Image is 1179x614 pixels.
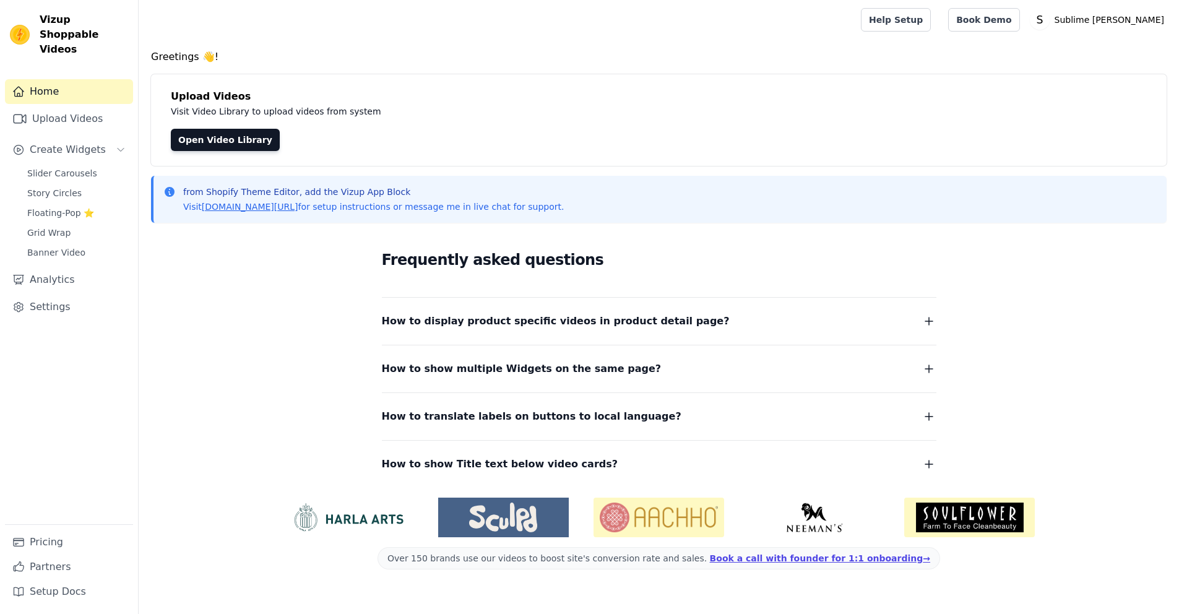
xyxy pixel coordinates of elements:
[27,227,71,239] span: Grid Wrap
[183,186,564,198] p: from Shopify Theme Editor, add the Vizup App Block
[710,553,930,563] a: Book a call with founder for 1:1 onboarding
[27,187,82,199] span: Story Circles
[10,25,30,45] img: Vizup
[1030,9,1169,31] button: S Sublime [PERSON_NAME]
[27,246,85,259] span: Banner Video
[20,184,133,202] a: Story Circles
[5,106,133,131] a: Upload Videos
[382,456,618,473] span: How to show Title text below video cards?
[5,530,133,555] a: Pricing
[382,248,936,272] h2: Frequently asked questions
[382,313,936,330] button: How to display product specific videos in product detail page?
[5,295,133,319] a: Settings
[183,201,564,213] p: Visit for setup instructions or message me in live chat for support.
[1050,9,1169,31] p: Sublime [PERSON_NAME]
[202,202,298,212] a: [DOMAIN_NAME][URL]
[20,244,133,261] a: Banner Video
[382,408,681,425] span: How to translate labels on buttons to local language?
[5,79,133,104] a: Home
[382,456,936,473] button: How to show Title text below video cards?
[171,129,280,151] a: Open Video Library
[948,8,1019,32] a: Book Demo
[382,313,730,330] span: How to display product specific videos in product detail page?
[1036,14,1043,26] text: S
[5,555,133,579] a: Partners
[283,503,413,532] img: HarlaArts
[20,204,133,222] a: Floating-Pop ⭐
[30,142,106,157] span: Create Widgets
[27,167,97,179] span: Slider Carousels
[382,408,936,425] button: How to translate labels on buttons to local language?
[438,503,569,532] img: Sculpd US
[5,137,133,162] button: Create Widgets
[27,207,94,219] span: Floating-Pop ⭐
[171,104,725,119] p: Visit Video Library to upload videos from system
[594,498,724,537] img: Aachho
[382,360,662,378] span: How to show multiple Widgets on the same page?
[749,503,879,532] img: Neeman's
[151,50,1167,64] h4: Greetings 👋!
[40,12,128,57] span: Vizup Shoppable Videos
[20,224,133,241] a: Grid Wrap
[861,8,931,32] a: Help Setup
[20,165,133,182] a: Slider Carousels
[5,267,133,292] a: Analytics
[382,360,936,378] button: How to show multiple Widgets on the same page?
[171,89,1147,104] h4: Upload Videos
[5,579,133,604] a: Setup Docs
[904,498,1035,537] img: Soulflower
